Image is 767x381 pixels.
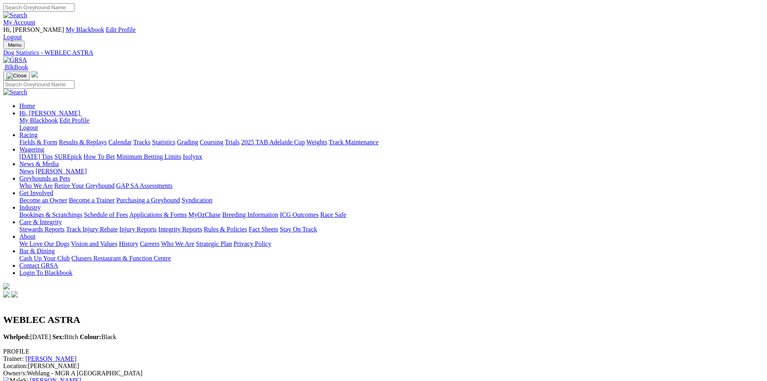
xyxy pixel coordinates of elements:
[3,80,74,89] input: Search
[19,153,53,160] a: [DATE] Tips
[54,153,82,160] a: SUREpick
[133,139,151,146] a: Tracks
[80,333,116,340] span: Black
[158,226,202,233] a: Integrity Reports
[59,139,107,146] a: Results & Replays
[84,211,128,218] a: Schedule of Fees
[183,153,202,160] a: Isolynx
[19,131,37,138] a: Racing
[188,211,221,218] a: MyOzChase
[80,333,101,340] b: Colour:
[3,362,764,370] div: [PERSON_NAME]
[108,139,132,146] a: Calendar
[3,348,764,355] div: PROFILE
[222,211,278,218] a: Breeding Information
[140,240,159,247] a: Careers
[35,168,87,175] a: [PERSON_NAME]
[19,153,764,160] div: Wagering
[19,146,44,153] a: Wagering
[19,262,58,269] a: Contact GRSA
[3,370,27,377] span: Owner/s:
[19,211,764,219] div: Industry
[54,182,115,189] a: Retire Your Greyhound
[19,255,70,262] a: Cash Up Your Club
[249,226,278,233] a: Fact Sheets
[66,226,118,233] a: Track Injury Rebate
[19,233,35,240] a: About
[19,117,58,124] a: My Blackbook
[69,197,115,204] a: Become a Trainer
[3,333,51,340] span: [DATE]
[119,240,138,247] a: History
[31,71,38,77] img: logo-grsa-white.png
[19,248,55,254] a: Bar & Dining
[19,124,38,131] a: Logout
[3,291,10,298] img: facebook.svg
[19,219,62,225] a: Care & Integrity
[3,283,10,289] img: logo-grsa-white.png
[19,182,53,189] a: Who We Are
[280,226,317,233] a: Stay On Track
[3,333,30,340] b: Whelped:
[129,211,187,218] a: Applications & Forms
[6,73,27,79] img: Close
[119,226,157,233] a: Injury Reports
[3,314,764,325] h2: WEBLEC ASTRA
[3,64,28,71] a: BlkBook
[19,182,764,189] div: Greyhounds as Pets
[329,139,378,146] a: Track Maintenance
[19,168,34,175] a: News
[11,291,18,298] img: twitter.svg
[200,139,223,146] a: Coursing
[152,139,176,146] a: Statistics
[306,139,327,146] a: Weights
[5,64,28,71] span: BlkBook
[3,71,30,80] button: Toggle navigation
[19,211,82,218] a: Bookings & Scratchings
[19,197,764,204] div: Get Involved
[52,333,78,340] span: Bitch
[19,139,57,146] a: Fields & Form
[19,226,64,233] a: Stewards Reports
[3,56,27,64] img: GRSA
[19,102,35,109] a: Home
[19,117,764,131] div: Hi, [PERSON_NAME]
[66,26,104,33] a: My Blackbook
[196,240,232,247] a: Strategic Plan
[19,240,764,248] div: About
[3,19,35,26] a: My Account
[19,269,72,276] a: Login To Blackbook
[3,89,27,96] img: Search
[3,355,24,362] span: Trainer:
[106,26,136,33] a: Edit Profile
[204,226,247,233] a: Rules & Policies
[19,110,82,117] a: Hi, [PERSON_NAME]
[3,49,764,56] a: Dog Statistics - WEBLEC ASTRA
[280,211,318,218] a: ICG Outcomes
[241,139,305,146] a: 2025 TAB Adelaide Cup
[225,139,240,146] a: Trials
[19,197,67,204] a: Become an Owner
[19,226,764,233] div: Care & Integrity
[3,370,764,377] div: Weblang - MGR A [GEOGRAPHIC_DATA]
[19,175,70,182] a: Greyhounds as Pets
[116,197,180,204] a: Purchasing a Greyhound
[52,333,64,340] b: Sex:
[3,12,27,19] img: Search
[19,139,764,146] div: Racing
[182,197,212,204] a: Syndication
[8,42,21,48] span: Menu
[177,139,198,146] a: Grading
[19,255,764,262] div: Bar & Dining
[19,110,80,117] span: Hi, [PERSON_NAME]
[3,3,74,12] input: Search
[71,255,171,262] a: Chasers Restaurant & Function Centre
[19,204,41,211] a: Industry
[25,355,76,362] a: [PERSON_NAME]
[19,168,764,175] div: News & Media
[320,211,346,218] a: Race Safe
[19,160,59,167] a: News & Media
[60,117,89,124] a: Edit Profile
[71,240,117,247] a: Vision and Values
